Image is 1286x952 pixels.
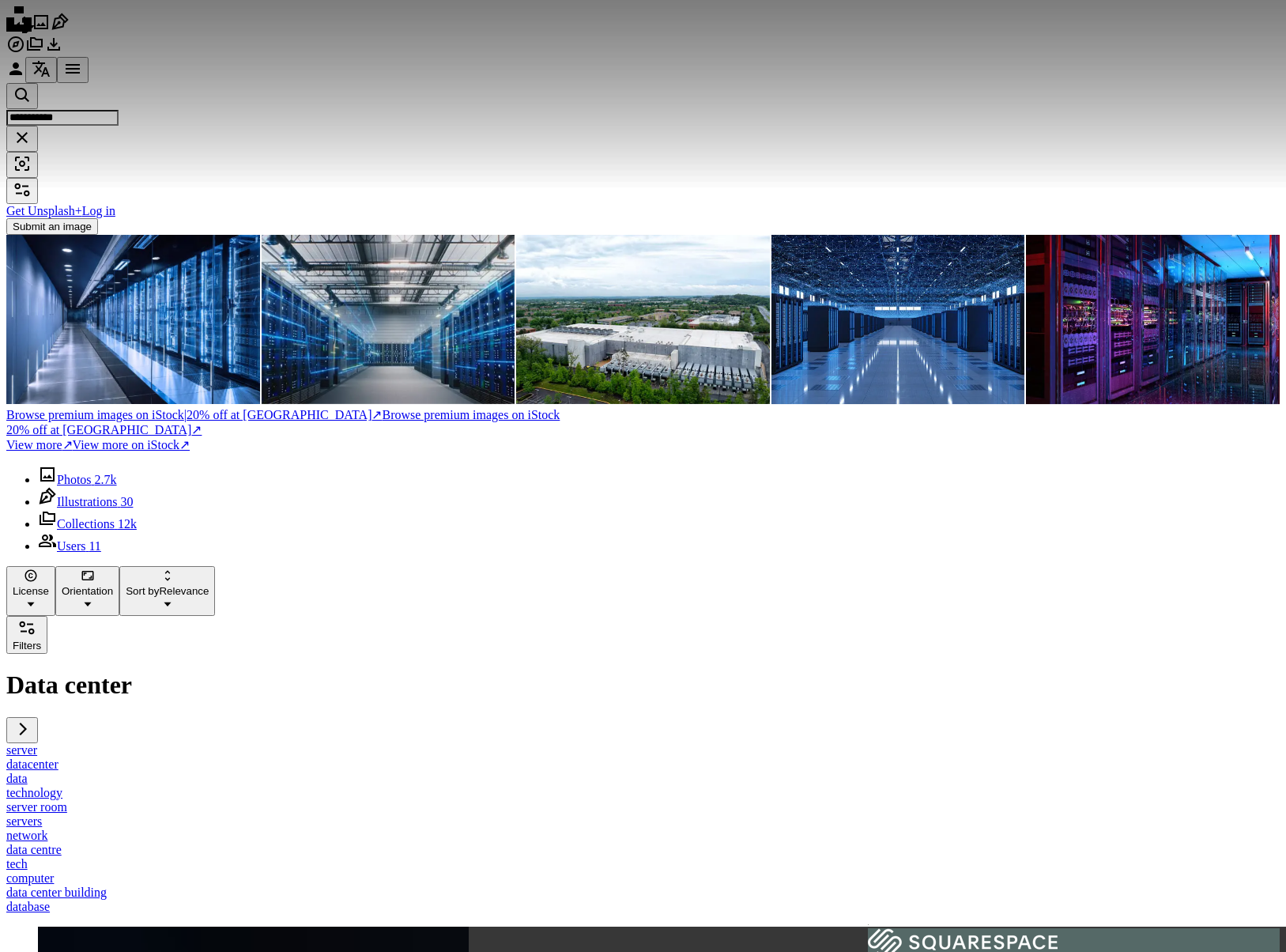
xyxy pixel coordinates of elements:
a: servers [6,814,42,828]
button: scroll list to the right [6,717,38,743]
a: tech [6,857,28,871]
a: Illustrations [51,21,70,34]
span: 11 [89,539,100,553]
a: computer [6,871,54,885]
a: technology [6,786,62,799]
button: Filters [6,616,47,654]
a: Get Unsplash+ [6,204,82,217]
a: Users 11 [38,539,101,553]
a: Collections [25,43,44,56]
img: Sterling, Virginia Data Center [516,235,770,404]
button: Orientation [55,566,119,616]
span: Browse premium images on iStock | [6,408,187,421]
button: Language [25,57,57,83]
span: Sort by [126,585,159,597]
span: License [13,585,49,597]
img: Data center server racks. IT modern hardware server room, data storage center, database informati... [1026,235,1280,404]
a: Photos [32,21,51,34]
span: 12k [118,517,137,531]
span: Relevance [126,585,209,597]
a: Download History [44,43,63,56]
a: View more↗View more on iStock↗ [6,438,190,451]
a: data center building [6,886,107,899]
a: data [6,772,28,785]
a: data centre [6,843,62,856]
img: Modern Data Center with Server Racks with VFX Animation of Data Flow, Internet Traffic on Servers [262,235,515,404]
a: Collections 12k [38,517,137,531]
img: Server Racks With Plexus Lines And Connection Dots In The Warehouse [771,235,1025,404]
a: Log in [82,204,115,217]
button: Sort byRelevance [119,566,215,616]
a: Explore [6,43,25,56]
form: Find visuals sitewide [6,83,1280,178]
a: Log in / Sign up [6,67,25,81]
button: Clear [6,126,38,152]
span: View more on iStock ↗ [73,438,190,451]
a: database [6,900,50,913]
button: Filters [6,178,38,204]
span: 20% off at [GEOGRAPHIC_DATA] ↗ [6,408,382,421]
span: 2.7k [95,473,117,486]
a: Browse premium images on iStock|20% off at [GEOGRAPHIC_DATA]↗Browse premium images on iStock20% o... [6,407,1280,437]
button: Search Unsplash [6,83,38,109]
button: License [6,566,55,616]
a: server [6,743,37,757]
a: Illustrations 30 [38,495,133,508]
a: Photos 2.7k [38,473,117,486]
a: datacenter [6,757,58,771]
button: Visual search [6,152,38,178]
span: 30 [120,495,133,508]
a: Home — Unsplash [6,21,32,34]
button: Submit an image [6,218,98,235]
span: Orientation [62,585,113,597]
a: server room [6,800,67,814]
img: High-tech data center with server racks [6,235,260,404]
a: network [6,829,47,842]
button: Menu [57,57,89,83]
span: Browse premium images on iStock 20% off at [GEOGRAPHIC_DATA] ↗ [6,408,560,436]
h1: Data center [6,671,1280,700]
span: View more ↗ [6,438,73,451]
